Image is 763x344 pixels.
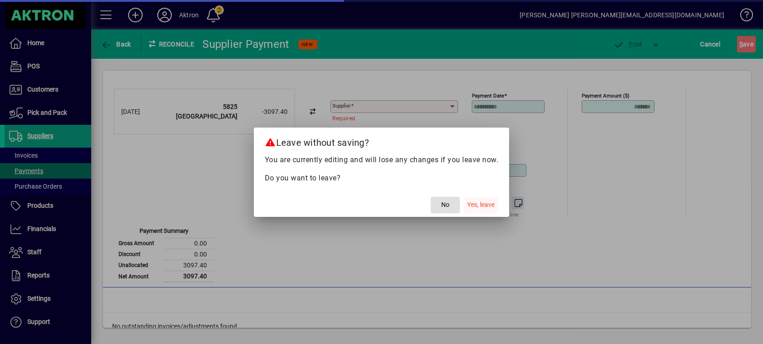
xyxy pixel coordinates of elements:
[464,197,498,213] button: Yes, leave
[265,173,499,184] p: Do you want to leave?
[441,200,449,210] span: No
[265,154,499,165] p: You are currently editing and will lose any changes if you leave now.
[467,200,495,210] span: Yes, leave
[254,128,510,154] h2: Leave without saving?
[431,197,460,213] button: No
